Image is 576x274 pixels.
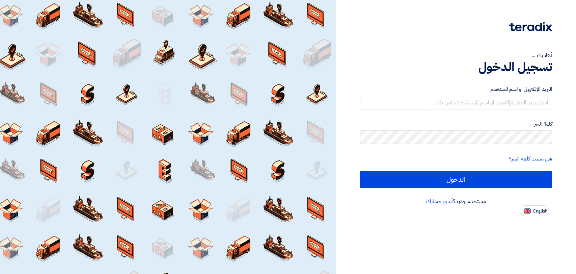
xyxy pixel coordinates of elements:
[426,197,453,205] a: أنشئ حسابك
[360,197,552,205] div: مستخدم جديد؟
[509,22,552,31] img: Teradix logo
[533,209,547,214] span: English
[509,155,552,163] a: هل نسيت كلمة السر؟
[520,205,549,216] button: English
[360,51,552,59] div: أهلا بك ...
[360,120,552,128] label: كلمة السر
[360,59,552,74] h1: تسجيل الدخول
[524,208,531,214] img: en-US.png
[360,96,552,109] input: أدخل بريد العمل الإلكتروني او اسم المستخدم الخاص بك ...
[360,85,552,93] label: البريد الإلكتروني او اسم المستخدم
[360,171,552,188] input: الدخول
